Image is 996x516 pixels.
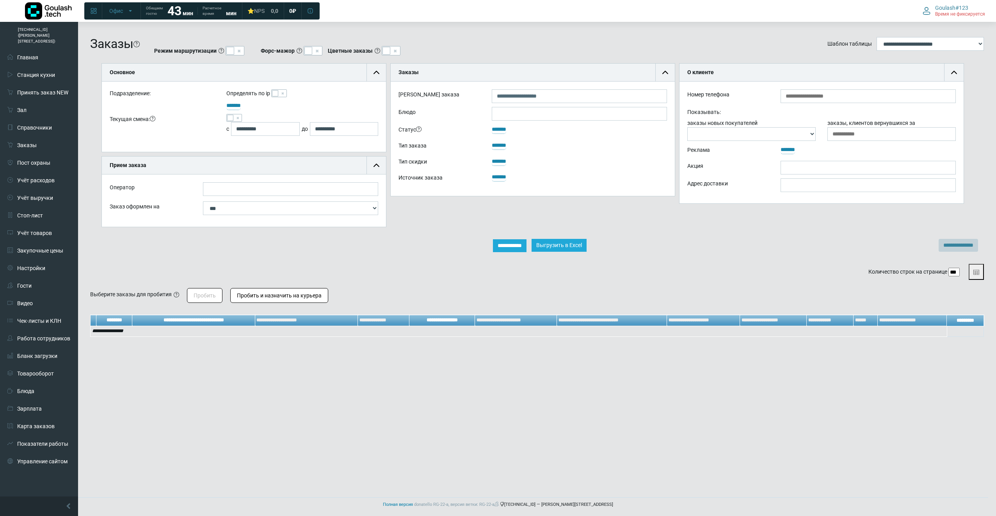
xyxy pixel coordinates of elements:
b: Основное [110,69,135,75]
b: Форс-мажор [261,47,295,55]
button: Пробить и назначить на курьера [230,288,328,303]
label: Оператор [110,183,135,192]
span: Goulash#123 [935,4,968,11]
div: Подразделение: [104,89,221,101]
span: ₽ [292,7,296,14]
span: Офис [109,7,123,14]
b: Режим маршрутизации [154,47,217,55]
label: Блюдо [393,107,486,121]
img: Логотип компании Goulash.tech [25,2,72,20]
a: Полная версия [383,502,413,507]
div: с до [226,122,378,136]
img: collapse [662,69,668,75]
label: [PERSON_NAME] заказа [393,89,486,103]
b: Заказы [398,69,419,75]
label: Количество строк на странице [868,268,947,276]
button: Пробить [187,288,222,303]
div: Тип скидки [393,157,486,169]
footer: [TECHNICAL_ID] — [PERSON_NAME][STREET_ADDRESS] [8,497,988,512]
label: Шаблон таблицы [827,40,872,48]
strong: 43 [167,4,181,18]
div: заказы новых покупателей [681,119,822,141]
div: Показывать: [681,107,962,119]
div: заказы, клиентов вернувшихся за [822,119,962,141]
div: Заказ оформлен на [104,201,197,215]
button: Офис [105,5,138,17]
b: Цветные заказы [328,47,373,55]
span: Время не фиксируется [935,11,985,18]
span: мин [226,10,237,16]
span: Расчетное время [203,5,221,16]
img: collapse [373,162,379,168]
label: Определять по ip [226,89,270,98]
div: Реклама [681,145,775,157]
div: Статус [393,125,486,137]
img: collapse [951,69,957,75]
span: 0,0 [271,7,278,14]
b: Прием заказа [110,162,146,168]
span: Обещаем гостю [146,5,163,16]
span: donatello RG-22-a, версия ветки: RG-22-a [414,502,500,507]
div: ⭐ [247,7,265,14]
span: 0 [289,7,292,14]
img: collapse [373,69,379,75]
span: мин [183,10,193,16]
h1: Заказы [90,36,133,51]
div: Выберите заказы для пробития [90,290,172,299]
span: NPS [254,8,265,14]
a: ⭐NPS 0,0 [243,4,283,18]
div: Источник заказа [393,172,486,184]
button: Выгрузить в Excel [532,239,587,252]
div: Тип заказа [393,141,486,153]
div: Адрес доставки [681,178,775,192]
button: Goulash#123 Время не фиксируется [918,3,990,19]
a: 0 ₽ [285,4,301,18]
div: Текущая смена: [104,114,221,136]
div: Акция [681,161,775,174]
b: О клиенте [687,69,714,75]
div: Номер телефона [681,89,775,103]
a: Обещаем гостю 43 мин Расчетное время мин [141,4,241,18]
